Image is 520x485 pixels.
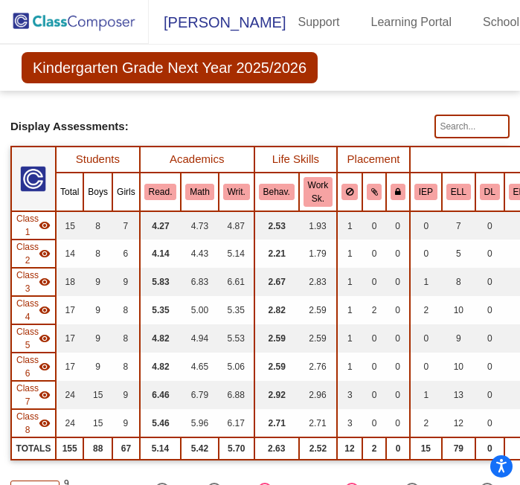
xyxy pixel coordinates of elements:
td: 8 [112,296,140,324]
td: 0 [362,324,387,353]
td: 4.82 [140,353,182,381]
th: Keep with students [362,173,387,211]
td: 15 [83,381,112,409]
td: 8 [83,240,112,268]
button: Writ. [223,184,250,200]
td: 15 [410,437,442,460]
td: 0 [386,437,410,460]
th: English Language Learner [442,173,475,211]
td: 0 [475,240,504,268]
mat-icon: visibility [39,304,51,316]
td: 1 [410,268,442,296]
span: Class 2 [16,240,39,267]
td: 0 [362,211,387,240]
td: 10 [442,296,475,324]
td: 2.71 [299,409,337,437]
mat-icon: visibility [39,248,51,260]
td: 9 [112,381,140,409]
button: IEP [414,184,437,200]
td: 4.94 [181,324,218,353]
mat-icon: visibility [39,219,51,231]
td: 6 [112,240,140,268]
td: 14 [56,240,83,268]
td: TOTALS [11,437,56,460]
td: No teacher - Bermudez [11,409,56,437]
td: 6.88 [219,381,254,409]
td: 0 [475,409,504,437]
a: Learning Portal [359,10,464,34]
th: Dual Language [475,173,504,211]
td: 4.73 [181,211,218,240]
td: 2 [362,296,387,324]
td: 2.59 [299,296,337,324]
td: 2.71 [254,409,299,437]
td: 15 [83,409,112,437]
td: 9 [83,268,112,296]
td: 4.14 [140,240,182,268]
th: Life Skills [254,147,337,173]
td: 9 [112,409,140,437]
td: 5.06 [219,353,254,381]
td: 0 [386,240,410,268]
mat-icon: visibility [39,417,51,429]
td: 6.46 [140,381,182,409]
td: 2.53 [254,211,299,240]
th: Total [56,173,83,211]
td: 0 [362,409,387,437]
td: 6.83 [181,268,218,296]
td: 24 [56,381,83,409]
td: 3 [337,381,362,409]
td: 2 [410,409,442,437]
span: Class 5 [16,325,39,352]
td: 6.17 [219,409,254,437]
td: 4.87 [219,211,254,240]
td: 0 [475,381,504,409]
td: 2.82 [254,296,299,324]
td: 1 [337,268,362,296]
td: 8 [112,353,140,381]
td: 1.79 [299,240,337,268]
td: No teacher - Evers [11,296,56,324]
td: 0 [362,381,387,409]
mat-icon: visibility [39,389,51,401]
td: 6.61 [219,268,254,296]
a: Support [286,10,351,34]
td: 4.82 [140,324,182,353]
td: 0 [362,268,387,296]
td: 17 [56,353,83,381]
button: ELL [446,184,471,200]
td: 3 [337,409,362,437]
td: 0 [475,211,504,240]
td: 5.83 [140,268,182,296]
td: No teacher - Irlmeier [11,240,56,268]
mat-icon: visibility [39,276,51,288]
td: 5.14 [140,437,182,460]
td: 5.70 [219,437,254,460]
span: Display Assessments: [10,120,129,133]
td: 2 [410,296,442,324]
td: 1 [337,353,362,381]
td: 1 [337,324,362,353]
span: Class 1 [16,212,39,239]
th: Boys [83,173,112,211]
td: 9 [83,296,112,324]
td: 7 [112,211,140,240]
th: Girls [112,173,140,211]
th: Students [56,147,140,173]
td: 1 [337,211,362,240]
td: 2.67 [254,268,299,296]
td: 2 [362,437,387,460]
td: 0 [362,353,387,381]
td: 8 [112,324,140,353]
td: 0 [386,211,410,240]
td: 2.76 [299,353,337,381]
td: 0 [475,324,504,353]
td: 5.46 [140,409,182,437]
th: Keep with teacher [386,173,410,211]
td: 2.59 [254,353,299,381]
td: No teacher - Thelen [11,353,56,381]
span: Class 7 [16,382,39,408]
td: 4.27 [140,211,182,240]
th: Placement [337,147,410,173]
td: 6.79 [181,381,218,409]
